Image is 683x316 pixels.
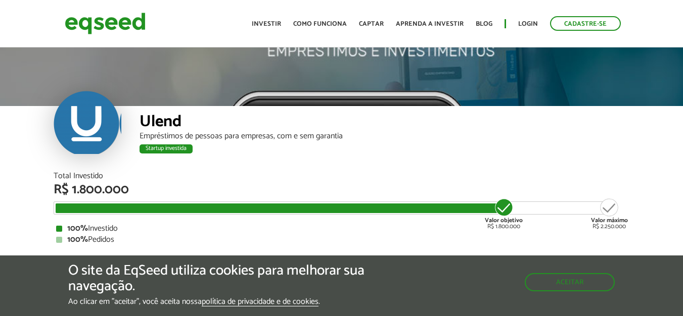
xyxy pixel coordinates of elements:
a: Investir [252,21,281,27]
div: Startup investida [140,144,193,153]
p: Ao clicar em "aceitar", você aceita nossa . [68,297,396,306]
strong: Valor máximo [591,216,628,225]
div: Total Investido [54,172,630,180]
div: Empréstimos de pessoas para empresas, com e sem garantia [140,132,630,140]
a: Cadastre-se [550,16,621,31]
button: Aceitar [525,273,615,291]
div: Investido [56,225,627,233]
a: Login [518,21,538,27]
div: Ulend [140,114,630,132]
div: R$ 2.250.000 [591,197,628,230]
strong: 100% [67,233,88,246]
a: Blog [476,21,492,27]
a: Como funciona [293,21,347,27]
a: Aprenda a investir [396,21,464,27]
div: R$ 1.800.000 [54,183,630,196]
strong: Valor objetivo [485,216,523,225]
a: política de privacidade e de cookies [202,298,318,306]
h5: O site da EqSeed utiliza cookies para melhorar sua navegação. [68,263,396,294]
a: Captar [359,21,384,27]
div: Pedidos [56,236,627,244]
div: R$ 1.800.000 [485,197,523,230]
img: EqSeed [65,10,146,37]
strong: 100% [67,222,88,235]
